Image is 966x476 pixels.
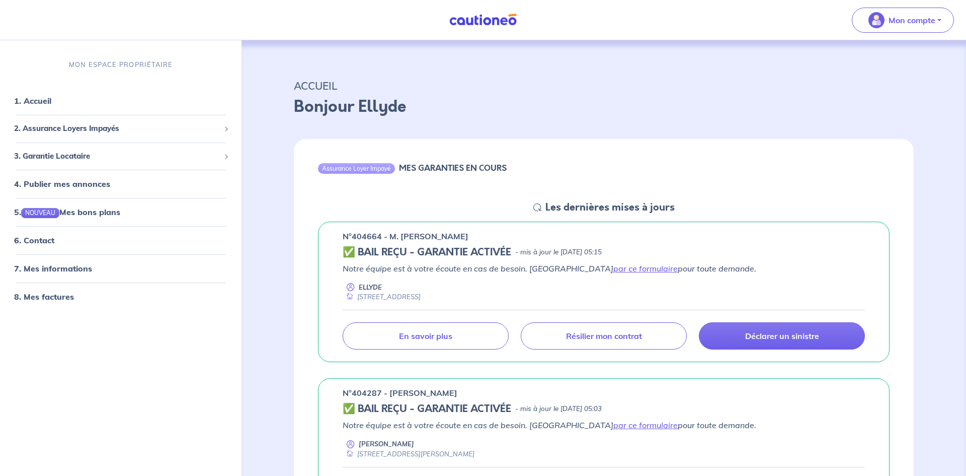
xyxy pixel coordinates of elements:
[545,201,675,214] h5: Les dernières mises à jours
[343,230,468,242] p: n°404664 - M. [PERSON_NAME]
[4,287,237,307] div: 8. Mes factures
[14,179,110,189] a: 4. Publier mes annonces
[343,449,474,459] div: [STREET_ADDRESS][PERSON_NAME]
[4,119,237,139] div: 2. Assurance Loyers Impayés
[294,95,914,119] p: Bonjour Ellyde
[4,202,237,222] div: 5.NOUVEAUMes bons plans
[359,439,414,449] p: [PERSON_NAME]
[4,258,237,279] div: 7. Mes informations
[343,387,457,399] p: n°404287 - [PERSON_NAME]
[889,14,935,26] p: Mon compte
[343,403,511,415] h5: ✅ BAIL REÇU - GARANTIE ACTIVÉE
[343,262,865,275] p: Notre équipe est à votre écoute en cas de besoin. [GEOGRAPHIC_DATA] pour toute demande.
[852,8,954,33] button: illu_account_valid_menu.svgMon compte
[14,263,92,274] a: 7. Mes informations
[318,163,395,173] div: Assurance Loyer Impayé
[4,91,237,111] div: 1. Accueil
[343,246,511,258] h5: ✅ BAIL REÇU - GARANTIE ACTIVÉE
[4,230,237,250] div: 6. Contact
[14,207,120,217] a: 5.NOUVEAUMes bons plans
[515,247,602,257] p: - mis à jour le [DATE] 05:15
[399,331,452,341] p: En savoir plus
[359,283,382,292] p: ELLYDE
[343,246,865,258] div: state: CONTRACT-VALIDATED, Context: ,MAYBE-CERTIFICATE,,LESSOR-DOCUMENTS,IS-ODEALIM
[343,419,865,431] p: Notre équipe est à votre écoute en cas de besoin. [GEOGRAPHIC_DATA] pour toute demande.
[699,322,865,350] a: Déclarer un sinistre
[4,146,237,166] div: 3. Garantie Locataire
[14,292,74,302] a: 8. Mes factures
[868,12,884,28] img: illu_account_valid_menu.svg
[445,14,521,26] img: Cautioneo
[69,60,173,70] p: MON ESPACE PROPRIÉTAIRE
[613,420,678,430] a: par ce formulaire
[521,322,687,350] a: Résilier mon contrat
[14,96,51,106] a: 1. Accueil
[399,163,507,173] h6: MES GARANTIES EN COURS
[14,123,220,134] span: 2. Assurance Loyers Impayés
[4,174,237,194] div: 4. Publier mes annonces
[343,322,509,350] a: En savoir plus
[343,403,865,415] div: state: CONTRACT-VALIDATED, Context: ,MAYBE-CERTIFICATE,,LESSOR-DOCUMENTS,IS-ODEALIM
[294,77,914,95] p: ACCUEIL
[14,235,54,245] a: 6. Contact
[566,331,642,341] p: Résilier mon contrat
[613,263,678,274] a: par ce formulaire
[515,404,602,414] p: - mis à jour le [DATE] 05:03
[745,331,819,341] p: Déclarer un sinistre
[14,150,220,162] span: 3. Garantie Locataire
[343,292,421,302] div: [STREET_ADDRESS]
